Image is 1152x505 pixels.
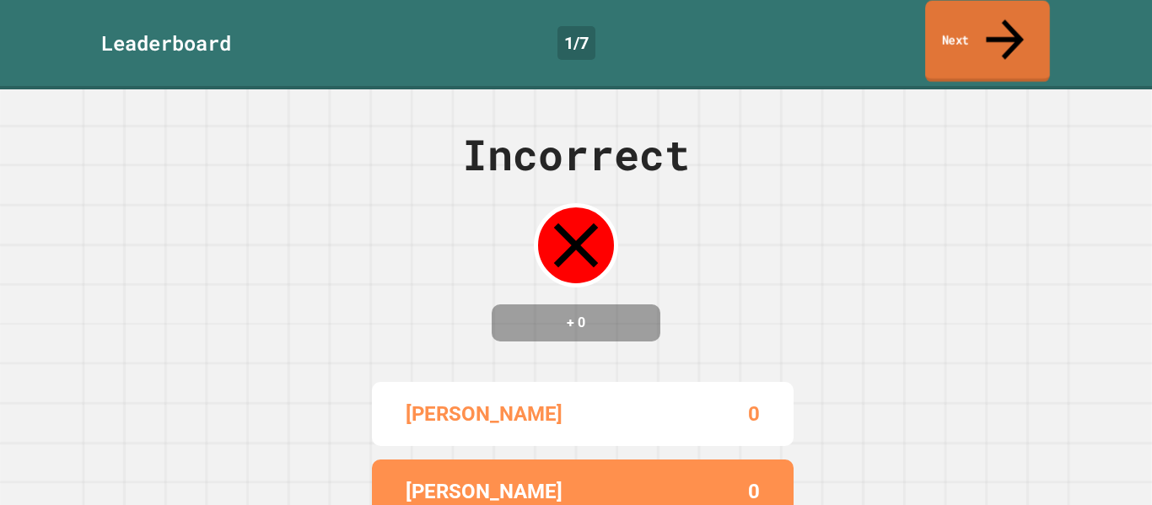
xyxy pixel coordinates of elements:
[406,399,563,429] p: [PERSON_NAME]
[925,1,1050,83] a: Next
[101,28,231,58] div: Leaderboard
[509,313,643,333] h4: + 0
[462,123,690,186] div: Incorrect
[557,26,595,60] div: 1 / 7
[748,399,760,429] p: 0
